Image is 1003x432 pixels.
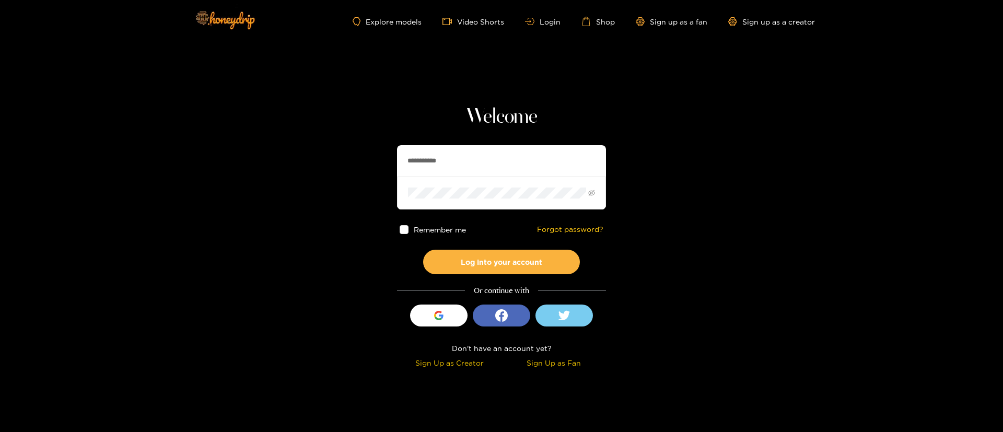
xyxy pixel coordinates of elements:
div: Sign Up as Fan [504,357,603,369]
div: Don't have an account yet? [397,342,606,354]
span: video-camera [442,17,457,26]
a: Video Shorts [442,17,504,26]
a: Sign up as a creator [728,17,815,26]
a: Sign up as a fan [636,17,707,26]
span: eye-invisible [588,190,595,196]
div: Sign Up as Creator [400,357,499,369]
a: Login [525,18,561,26]
a: Shop [581,17,615,26]
div: Or continue with [397,285,606,297]
h1: Welcome [397,104,606,130]
span: Remember me [414,226,466,233]
a: Forgot password? [537,225,603,234]
button: Log into your account [423,250,580,274]
a: Explore models [353,17,422,26]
